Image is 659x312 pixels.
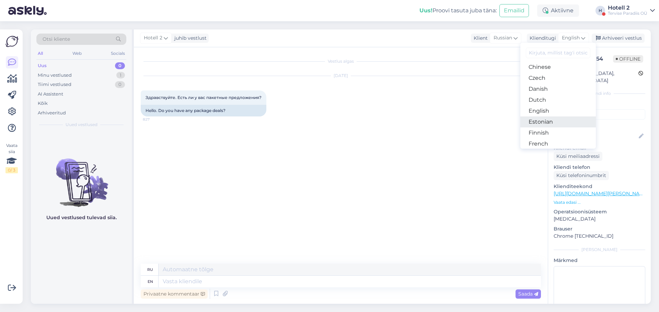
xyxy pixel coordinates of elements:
p: Kliendi tag'id [554,101,645,108]
div: All [36,49,44,58]
div: Tiimi vestlused [38,81,71,88]
p: Märkmed [554,257,645,264]
a: Estonian [520,116,596,127]
button: Emailid [499,4,529,17]
div: Arhiveeritud [38,110,66,116]
span: Uued vestlused [66,122,97,128]
div: en [148,276,153,287]
div: Privaatne kommentaar [141,289,208,299]
div: Arhiveeri vestlus [592,34,645,43]
div: Web [71,49,83,58]
span: Otsi kliente [43,36,70,43]
div: Uus [38,62,47,69]
div: Klient [471,35,488,42]
p: Kliendi email [554,145,645,152]
span: Hotell 2 [144,34,162,42]
a: English [520,105,596,116]
div: 0 [115,81,125,88]
div: H [596,6,605,15]
a: French [520,138,596,149]
input: Lisa tag [554,109,645,120]
a: Dutch [520,95,596,105]
input: Kirjuta, millist tag'i otsid [526,48,590,58]
div: 1 [116,72,125,79]
div: 0 / 3 [5,167,18,173]
p: Chrome [TECHNICAL_ID] [554,233,645,240]
span: Russian [494,34,512,42]
div: ru [147,264,153,275]
p: Uued vestlused tulevad siia. [46,214,117,221]
img: No chats [31,146,132,208]
div: Küsi telefoninumbrit [554,171,609,180]
div: Hello. Do you have any package deals? [141,105,266,116]
span: Здравствуйте. Есть ли у вас пакетные предложения? [146,95,262,100]
p: Klienditeekond [554,183,645,190]
div: [DATE] [141,73,541,79]
div: Proovi tasuta juba täna: [419,7,497,15]
input: Lisa nimi [554,133,637,140]
div: [PERSON_NAME] [554,247,645,253]
a: [URL][DOMAIN_NAME][PERSON_NAME] [554,190,648,197]
div: Kõik [38,100,48,107]
a: Czech [520,73,596,84]
p: Kliendi telefon [554,164,645,171]
div: juhib vestlust [172,35,207,42]
div: Hotell 2 [608,5,647,11]
span: Offline [613,55,643,63]
span: Saada [518,291,538,297]
div: 0 [115,62,125,69]
div: Socials [109,49,126,58]
p: Kliendi nimi [554,122,645,129]
div: Vestlus algas [141,58,541,64]
div: Aktiivne [537,4,579,17]
p: Brauser [554,225,645,233]
div: Klienditugi [527,35,556,42]
a: Finnish [520,127,596,138]
span: 8:27 [143,117,169,122]
div: Minu vestlused [38,72,72,79]
p: Vaata edasi ... [554,199,645,205]
b: Uus! [419,7,432,14]
div: Küsi meiliaadressi [554,152,602,161]
div: Kliendi info [554,90,645,97]
div: [GEOGRAPHIC_DATA], [GEOGRAPHIC_DATA] [556,70,638,84]
a: Danish [520,84,596,95]
p: [MEDICAL_DATA] [554,215,645,223]
img: Askly Logo [5,35,19,48]
div: Tervise Paradiis OÜ [608,11,647,16]
a: Chinese [520,62,596,73]
p: Operatsioonisüsteem [554,208,645,215]
a: Hotell 2Tervise Paradiis OÜ [608,5,655,16]
div: Vaata siia [5,142,18,173]
div: AI Assistent [38,91,63,98]
span: English [562,34,580,42]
